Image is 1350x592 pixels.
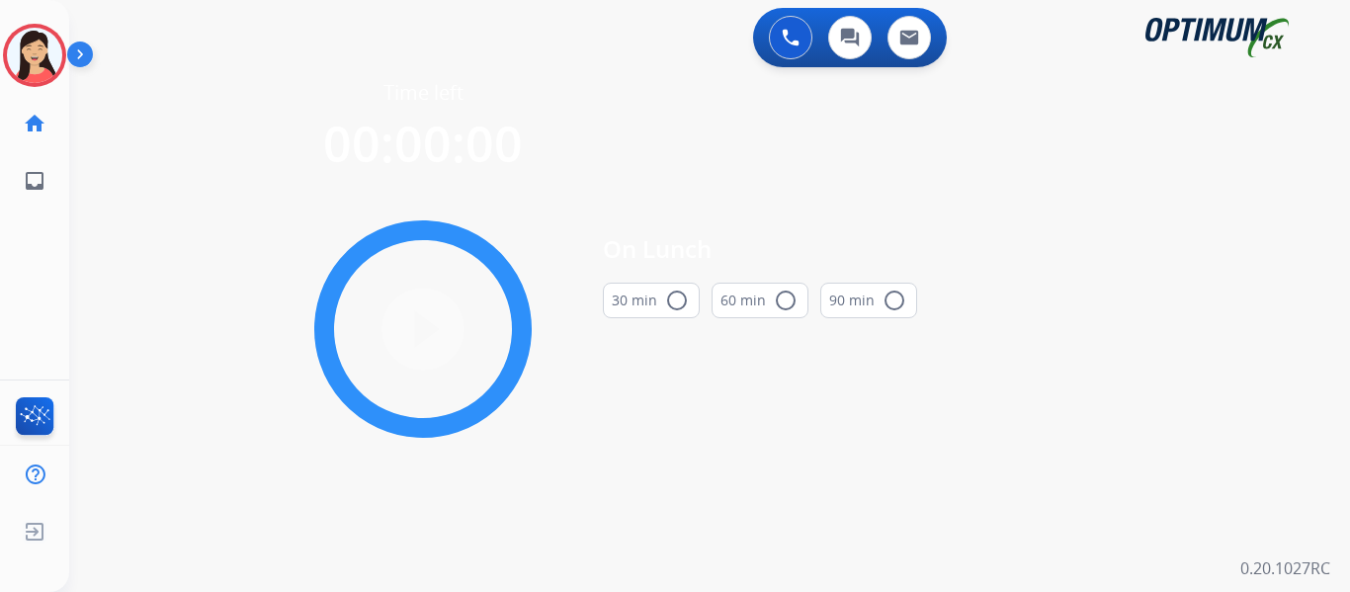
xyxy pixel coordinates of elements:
p: 0.20.1027RC [1240,556,1330,580]
mat-icon: radio_button_unchecked [774,289,798,312]
button: 30 min [603,283,700,318]
button: 90 min [820,283,917,318]
span: On Lunch [603,231,917,267]
img: avatar [7,28,62,83]
mat-icon: radio_button_unchecked [665,289,689,312]
mat-icon: radio_button_unchecked [883,289,906,312]
button: 60 min [712,283,808,318]
span: 00:00:00 [323,110,523,177]
mat-icon: home [23,112,46,135]
mat-icon: inbox [23,169,46,193]
span: Time left [383,79,464,107]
